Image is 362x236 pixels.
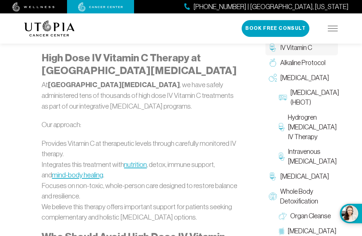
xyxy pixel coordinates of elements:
[276,209,338,224] a: Organ Cleanse
[48,80,180,89] strong: [GEOGRAPHIC_DATA][MEDICAL_DATA]
[279,227,284,235] img: Colon Therapy
[265,184,338,209] a: Whole Body Detoxification
[265,169,338,184] a: [MEDICAL_DATA]
[42,138,240,159] li: Provides Vitamin C at therapeutic levels through carefully monitored IV therapy.
[42,79,240,112] p: At , we have safely administered tens of thousands of high dose IV Vitamin C treatments as part o...
[290,88,339,107] span: [MEDICAL_DATA] (HBOT)
[184,2,349,12] a: [PHONE_NUMBER] | [GEOGRAPHIC_DATA], [US_STATE]
[78,2,123,12] img: cancer center
[42,201,240,223] p: We believe this therapy offers important support for patients seeking complementary and holistic ...
[280,43,312,53] span: IV Vitamin C
[269,172,277,180] img: Chelation Therapy
[280,73,329,83] span: [MEDICAL_DATA]
[280,187,335,206] span: Whole Body Detoxification
[269,59,277,67] img: Alkaline Protocol
[280,58,325,68] span: Alkaline Protocol
[279,94,287,102] img: Hyperbaric Oxygen Therapy (HBOT)
[290,211,331,221] span: Organ Cleanse
[124,161,147,168] a: nutrition
[276,144,338,169] a: Intravenous [MEDICAL_DATA]
[288,226,337,236] span: [MEDICAL_DATA]
[265,40,338,55] a: IV Vitamin C
[328,26,338,31] img: icon-hamburger
[276,110,338,144] a: Hydrogren [MEDICAL_DATA] IV Therapy
[42,52,237,76] strong: High Dose IV Vitamin C Therapy at [GEOGRAPHIC_DATA][MEDICAL_DATA]
[42,159,240,180] li: Integrates this treatment with , detox, immune support, and .
[24,20,75,37] img: logo
[269,74,277,82] img: Oxygen Therapy
[279,153,285,161] img: Intravenous Ozone Therapy
[288,113,337,141] span: Hydrogren [MEDICAL_DATA] IV Therapy
[279,212,287,220] img: Organ Cleanse
[42,180,240,201] li: Focuses on non-toxic, whole-person care designed to restore balance and resilience.
[265,55,338,70] a: Alkaline Protocol
[42,119,240,130] p: Our approach:
[269,44,277,52] img: IV Vitamin C
[280,172,329,181] span: [MEDICAL_DATA]
[276,85,338,110] a: [MEDICAL_DATA] (HBOT)
[12,2,55,12] img: wellness
[52,171,103,179] a: mind-body healing
[265,70,338,85] a: [MEDICAL_DATA]
[288,147,337,166] span: Intravenous [MEDICAL_DATA]
[242,20,309,37] button: Book Free Consult
[279,123,285,131] img: Hydrogren Peroxide IV Therapy
[193,2,349,12] span: [PHONE_NUMBER] | [GEOGRAPHIC_DATA], [US_STATE]
[269,192,277,200] img: Whole Body Detoxification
